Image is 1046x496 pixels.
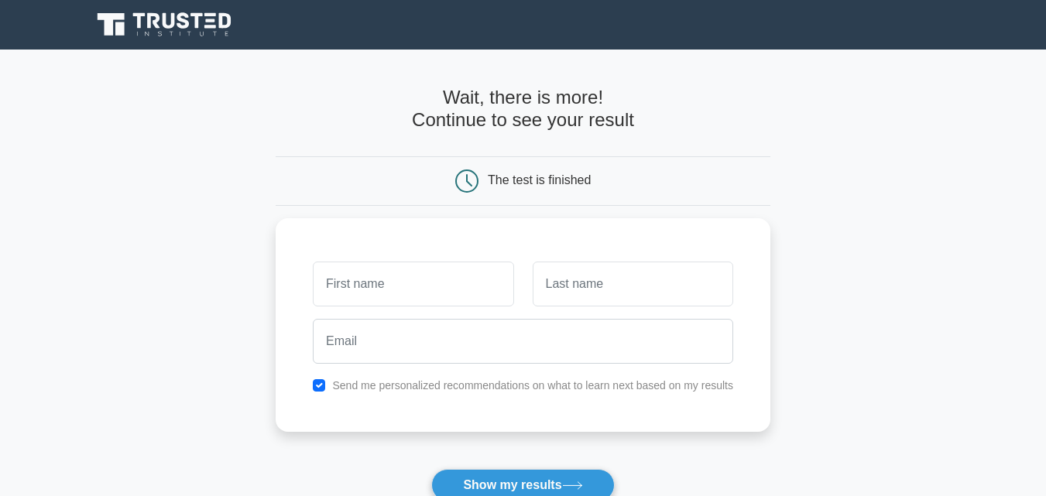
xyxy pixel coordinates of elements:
label: Send me personalized recommendations on what to learn next based on my results [332,379,733,392]
input: Last name [533,262,733,306]
input: Email [313,319,733,364]
input: First name [313,262,513,306]
div: The test is finished [488,173,591,186]
h4: Wait, there is more! Continue to see your result [276,87,770,132]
